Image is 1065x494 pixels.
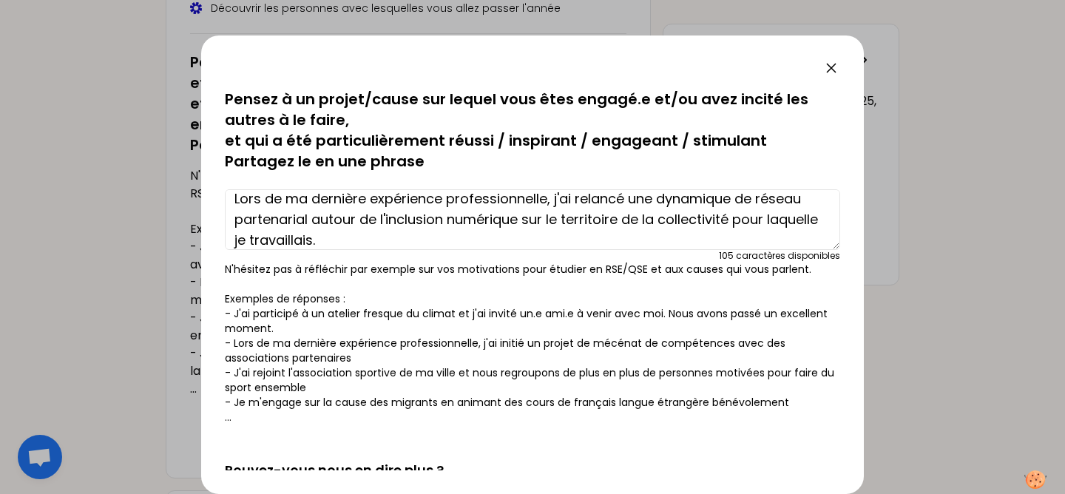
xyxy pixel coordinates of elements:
[719,250,840,262] div: 105 caractères disponibles
[225,262,840,424] p: N'hésitez pas à réfléchir par exemple sur vos motivations pour étudier en RSE/QSE et aux causes q...
[225,89,840,172] p: Pensez à un projet/cause sur lequel vous êtes engagé.e et/ou avez incité les autres à le faire, e...
[225,189,840,250] textarea: Lors de ma dernière expérience professionnelle, j'ai relancé une dynamique de réseau partenarial ...
[225,436,840,481] h2: Pouvez-vous nous en dire plus ?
